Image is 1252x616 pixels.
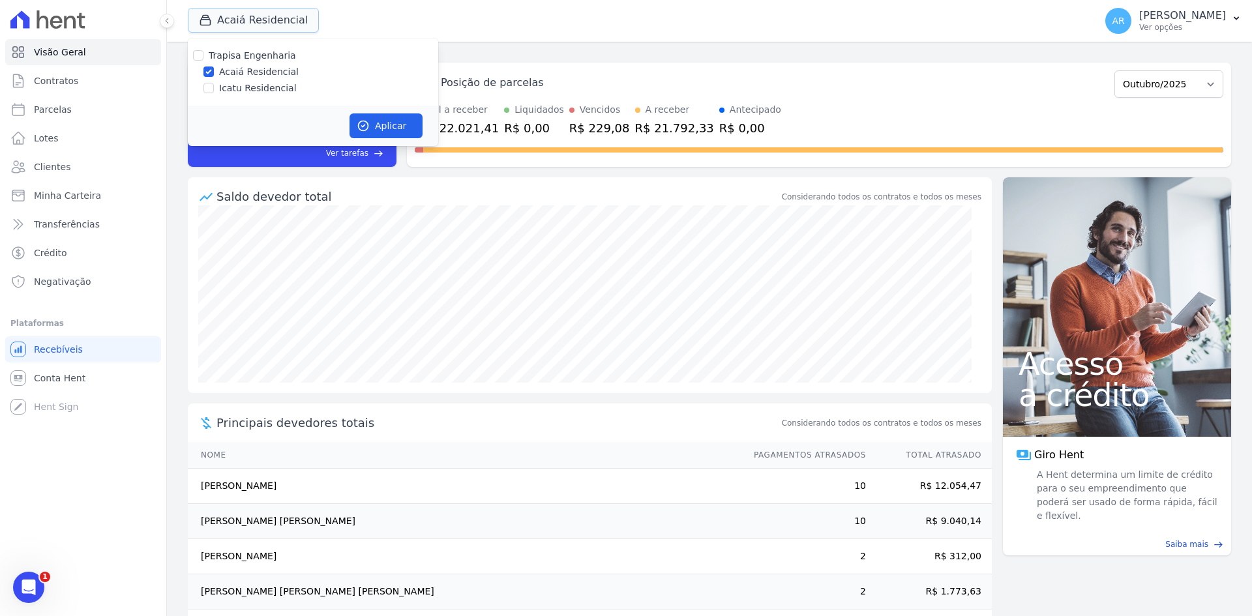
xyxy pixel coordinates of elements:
[236,147,383,159] a: Ver tarefas east
[34,132,59,145] span: Lotes
[580,103,620,117] div: Vencidos
[719,119,781,137] div: R$ 0,00
[420,119,499,137] div: R$ 22.021,41
[34,189,101,202] span: Minha Carteira
[1165,538,1208,550] span: Saiba mais
[188,574,741,609] td: [PERSON_NAME] [PERSON_NAME] [PERSON_NAME]
[188,8,319,33] button: Acaiá Residencial
[782,417,981,429] span: Considerando todos os contratos e todos os meses
[40,572,50,582] span: 1
[782,191,981,203] div: Considerando todos os contratos e todos os meses
[1112,16,1124,25] span: AR
[1214,540,1223,550] span: east
[646,103,690,117] div: A receber
[326,147,368,159] span: Ver tarefas
[5,269,161,295] a: Negativação
[730,103,781,117] div: Antecipado
[1139,9,1226,22] p: [PERSON_NAME]
[34,372,85,385] span: Conta Hent
[1019,379,1215,411] span: a crédito
[34,246,67,259] span: Crédito
[34,275,91,288] span: Negativação
[350,113,423,138] button: Aplicar
[374,149,383,158] span: east
[741,469,867,504] td: 10
[188,469,741,504] td: [PERSON_NAME]
[504,119,564,137] div: R$ 0,00
[5,154,161,180] a: Clientes
[34,46,86,59] span: Visão Geral
[34,218,100,231] span: Transferências
[5,39,161,65] a: Visão Geral
[741,504,867,539] td: 10
[1139,22,1226,33] p: Ver opções
[5,211,161,237] a: Transferências
[1034,447,1084,463] span: Giro Hent
[219,81,297,95] label: Icatu Residencial
[441,75,544,91] div: Posição de parcelas
[5,96,161,123] a: Parcelas
[219,65,299,79] label: Acaiá Residencial
[1011,538,1223,550] a: Saiba mais east
[209,50,296,61] label: Trapisa Engenharia
[5,183,161,209] a: Minha Carteira
[5,240,161,266] a: Crédito
[13,572,44,603] iframe: Intercom live chat
[1095,3,1252,39] button: AR [PERSON_NAME] Ver opções
[216,188,779,205] div: Saldo devedor total
[867,504,992,539] td: R$ 9.040,14
[867,469,992,504] td: R$ 12.054,47
[741,539,867,574] td: 2
[741,442,867,469] th: Pagamentos Atrasados
[34,74,78,87] span: Contratos
[34,160,70,173] span: Clientes
[34,103,72,116] span: Parcelas
[867,539,992,574] td: R$ 312,00
[34,343,83,356] span: Recebíveis
[741,574,867,609] td: 2
[5,68,161,94] a: Contratos
[420,103,499,117] div: Total a receber
[216,414,779,432] span: Principais devedores totais
[5,125,161,151] a: Lotes
[10,315,156,331] div: Plataformas
[1019,348,1215,379] span: Acesso
[5,365,161,391] a: Conta Hent
[569,119,630,137] div: R$ 229,08
[867,574,992,609] td: R$ 1.773,63
[635,119,714,137] div: R$ 21.792,33
[188,442,741,469] th: Nome
[867,442,992,469] th: Total Atrasado
[1034,468,1218,523] span: A Hent determina um limite de crédito para o seu empreendimento que poderá ser usado de forma ráp...
[5,336,161,362] a: Recebíveis
[188,504,741,539] td: [PERSON_NAME] [PERSON_NAME]
[188,539,741,574] td: [PERSON_NAME]
[514,103,564,117] div: Liquidados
